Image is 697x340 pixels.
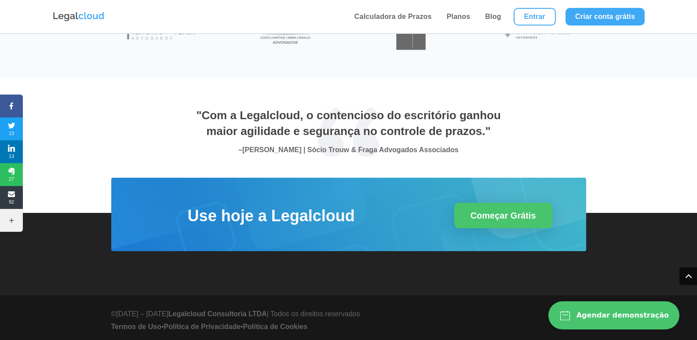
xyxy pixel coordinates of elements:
[566,8,645,26] a: Criar conta grátis
[164,323,241,330] a: Política de Privacidade
[168,310,267,318] strong: Legalcloud Consultoria LTDA
[196,109,501,138] span: "Com a Legalcloud, o contencioso do escritório ganhou maior agilidade e segurança no controle de ...
[129,205,414,231] h2: Use hoje a Legalcloud
[52,11,105,22] img: Logo da Legalcloud
[111,308,360,338] div: ©[DATE] – [DATE] | Todos os direitos reservados • •
[195,144,503,157] p: [PERSON_NAME] | Sócio Trouw & Fraga Advogados Associados
[243,323,307,330] a: Política de Cookies
[111,323,161,330] a: Termos de Uso
[238,146,242,154] span: –
[514,8,556,26] a: Entrar
[454,203,552,228] a: Começar Grátis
